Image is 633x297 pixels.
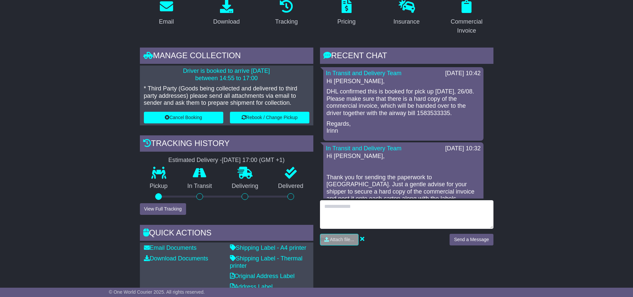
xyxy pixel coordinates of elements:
a: Original Address Label [230,273,295,279]
div: Pricing [337,17,356,26]
p: Pickup [140,183,178,190]
div: Tracking history [140,135,313,153]
div: [DATE] 17:00 (GMT +1) [222,157,285,164]
div: Email [159,17,174,26]
div: [DATE] 10:32 [445,145,481,152]
p: * Third Party (Goods being collected and delivered to third party addresses) please send all atta... [144,85,309,107]
a: In Transit and Delivery Team [326,70,402,76]
a: Email Documents [144,244,197,251]
a: Address Label [230,283,273,290]
div: Insurance [393,17,420,26]
button: Rebook / Change Pickup [230,112,309,123]
button: Send a Message [450,234,493,245]
div: Tracking [275,17,298,26]
p: DHL confirmed this is booked for pick up [DATE], 26/08. Please make sure that there is a hard cop... [327,88,480,117]
a: Shipping Label - A4 printer [230,244,306,251]
div: Quick Actions [140,225,313,243]
button: Cancel Booking [144,112,223,123]
a: In Transit and Delivery Team [326,145,402,152]
div: Download [213,17,240,26]
div: [DATE] 10:42 [445,70,481,77]
p: Delivering [222,183,268,190]
a: Shipping Label - Thermal printer [230,255,303,269]
div: Estimated Delivery - [140,157,313,164]
a: Download Documents [144,255,208,262]
p: Delivered [268,183,313,190]
div: Manage collection [140,48,313,66]
p: Thank you for sending the paperwork to [GEOGRAPHIC_DATA]. Just a gentle advise for your shipper t... [327,174,480,203]
p: Hi [PERSON_NAME], [327,78,480,85]
p: In Transit [177,183,222,190]
p: Hi [PERSON_NAME], [327,153,480,160]
p: Regards, Irinn [327,120,480,135]
span: © One World Courier 2025. All rights reserved. [109,289,205,295]
button: View Full Tracking [140,203,186,215]
div: RECENT CHAT [320,48,493,66]
p: Driver is booked to arrive [DATE] between 14:55 to 17:00 [144,68,309,82]
div: Commercial Invoice [444,17,489,35]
